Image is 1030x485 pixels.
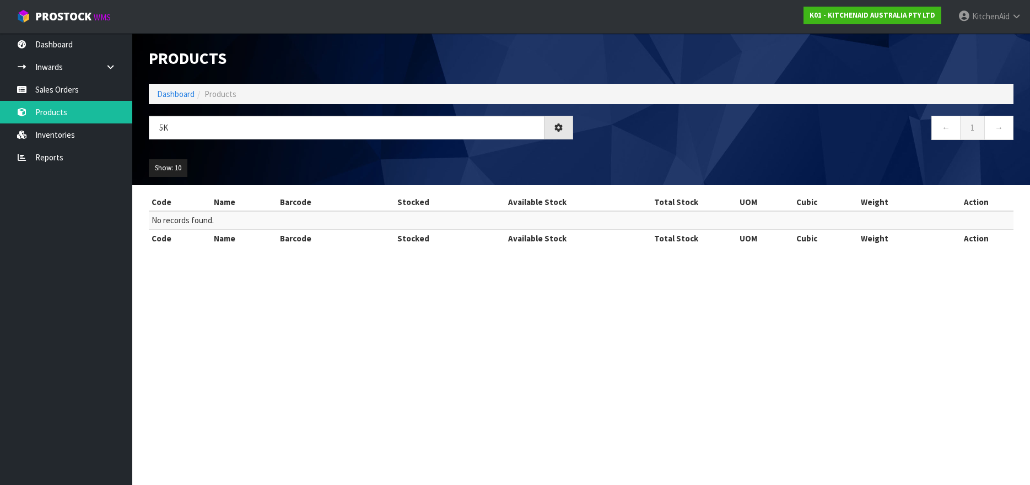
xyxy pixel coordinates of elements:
span: Products [204,89,236,99]
small: WMS [94,12,111,23]
img: cube-alt.png [17,9,30,23]
td: No records found. [149,211,1013,229]
nav: Page navigation [590,116,1014,143]
th: UOM [737,229,794,247]
th: Stocked [368,193,459,211]
th: Weight [858,229,939,247]
th: Barcode [277,229,368,247]
h1: Products [149,50,573,67]
th: Name [211,193,277,211]
span: KitchenAid [972,11,1010,21]
a: Dashboard [157,89,195,99]
strong: K01 - KITCHENAID AUSTRALIA PTY LTD [810,10,935,20]
th: Total Stock [616,193,737,211]
th: Barcode [277,193,368,211]
th: Code [149,229,211,247]
th: Action [939,229,1013,247]
th: Total Stock [616,229,737,247]
a: ← [931,116,961,139]
a: 1 [960,116,985,139]
th: UOM [737,193,794,211]
th: Stocked [368,229,459,247]
th: Cubic [794,229,858,247]
th: Name [211,229,277,247]
th: Code [149,193,211,211]
th: Available Stock [459,193,616,211]
th: Cubic [794,193,858,211]
th: Weight [858,193,939,211]
span: ProStock [35,9,91,24]
th: Action [939,193,1013,211]
a: → [984,116,1013,139]
button: Show: 10 [149,159,187,177]
th: Available Stock [459,229,616,247]
input: Search products [149,116,544,139]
